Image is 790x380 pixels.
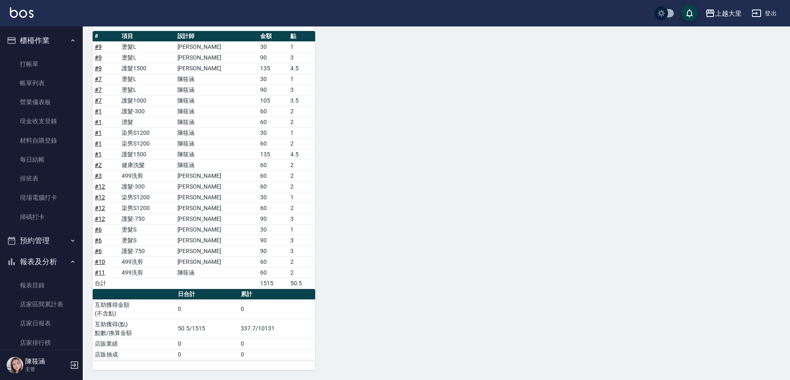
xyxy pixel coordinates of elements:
td: 燙髮L [120,52,175,63]
td: [PERSON_NAME] [175,213,259,224]
a: 營業儀表板 [3,93,79,112]
button: 登出 [748,6,780,21]
td: 30 [258,41,288,52]
td: 499洗剪 [120,256,175,267]
a: #10 [95,258,105,265]
td: 互助獲得(點) 點數/換算金額 [93,319,176,338]
td: 護髮1500 [120,149,175,160]
td: [PERSON_NAME] [175,41,259,52]
td: [PERSON_NAME] [175,246,259,256]
td: 90 [258,84,288,95]
td: 染男S1200 [120,203,175,213]
td: 90 [258,246,288,256]
td: 陳筱涵 [175,267,259,278]
td: 2 [288,181,315,192]
a: #7 [95,97,102,104]
td: 3 [288,213,315,224]
td: 4.5 [288,149,315,160]
th: 項目 [120,31,175,42]
td: 60 [258,106,288,117]
button: 預約管理 [3,230,79,251]
td: [PERSON_NAME] [175,63,259,74]
td: 30 [258,192,288,203]
td: [PERSON_NAME] [175,192,259,203]
a: #1 [95,129,102,136]
td: 陳筱涵 [175,106,259,117]
td: 1 [288,127,315,138]
h5: 陳筱涵 [25,357,67,366]
a: 現金收支登錄 [3,112,79,131]
td: 互助獲得金額 (不含點) [93,299,176,319]
td: 105 [258,95,288,106]
td: 染男S1200 [120,138,175,149]
a: #3 [95,172,102,179]
td: 30 [258,74,288,84]
td: 陳筱涵 [175,160,259,170]
a: #1 [95,140,102,147]
a: #12 [95,183,105,190]
button: 報表及分析 [3,251,79,272]
td: 3 [288,246,315,256]
td: 60 [258,160,288,170]
a: 材料自購登錄 [3,131,79,150]
a: #6 [95,237,102,244]
td: 燙髮L [120,84,175,95]
img: Logo [10,7,34,18]
a: 店家排行榜 [3,333,79,352]
td: 陳筱涵 [175,74,259,84]
td: 店販抽成 [93,349,176,360]
td: 陳筱涵 [175,117,259,127]
a: #7 [95,76,102,82]
td: [PERSON_NAME] [175,224,259,235]
td: 30 [258,127,288,138]
td: 陳筱涵 [175,127,259,138]
a: 店家日報表 [3,314,79,333]
td: 60 [258,203,288,213]
td: 60 [258,138,288,149]
td: 60 [258,170,288,181]
a: #1 [95,119,102,125]
td: 50.5/1515 [176,319,239,338]
td: 50.5 [288,278,315,289]
td: 0 [239,338,315,349]
td: 3 [288,84,315,95]
td: 0 [239,299,315,319]
td: 60 [258,256,288,267]
td: [PERSON_NAME] [175,52,259,63]
td: [PERSON_NAME] [175,256,259,267]
td: 店販業績 [93,338,176,349]
td: 陳筱涵 [175,95,259,106]
td: 2 [288,170,315,181]
th: 日合計 [176,289,239,300]
td: 0 [239,349,315,360]
td: 135 [258,63,288,74]
td: 0 [176,299,239,319]
td: 2 [288,256,315,267]
td: 合計 [93,278,120,289]
td: 護髮-300 [120,106,175,117]
td: 1 [288,41,315,52]
a: #2 [95,162,102,168]
td: [PERSON_NAME] [175,181,259,192]
a: 排班表 [3,169,79,188]
td: 1 [288,224,315,235]
td: 護髮-300 [120,181,175,192]
td: 60 [258,117,288,127]
td: 燙髮S [120,235,175,246]
a: 打帳單 [3,55,79,74]
th: 累計 [239,289,315,300]
th: 金額 [258,31,288,42]
a: #11 [95,269,105,276]
td: 0 [176,349,239,360]
td: 3 [288,52,315,63]
a: 店家區間累計表 [3,295,79,314]
a: #6 [95,226,102,233]
a: 報表目錄 [3,276,79,295]
a: 現場電腦打卡 [3,188,79,207]
td: 60 [258,181,288,192]
button: 上越大里 [702,5,745,22]
a: 帳單列表 [3,74,79,93]
a: #9 [95,54,102,61]
td: 90 [258,213,288,224]
td: 3.5 [288,95,315,106]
